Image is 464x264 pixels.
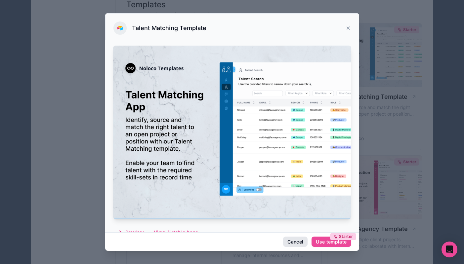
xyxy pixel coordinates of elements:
[312,237,351,247] button: StarterUse template
[132,24,206,32] h3: Talent Matching Template
[149,227,202,238] button: View Airtable base
[113,46,351,219] img: Talent Matching Template
[117,25,123,31] img: Airtable Logo
[442,242,457,257] div: Open Intercom Messenger
[113,227,148,238] button: Preview
[339,234,353,239] span: Starter
[316,239,347,245] div: Use template
[283,237,308,247] button: Cancel
[125,229,144,235] span: Preview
